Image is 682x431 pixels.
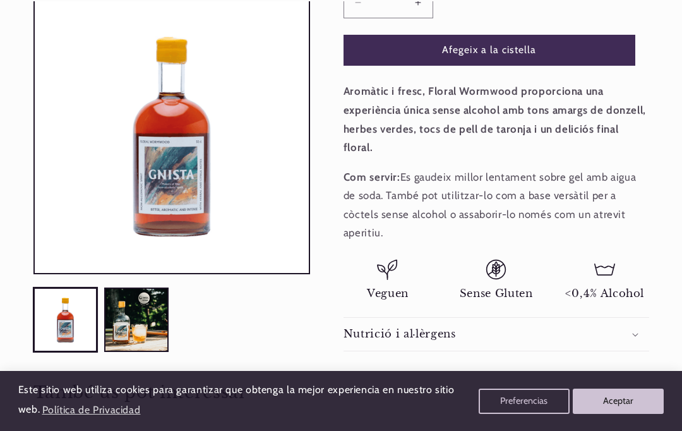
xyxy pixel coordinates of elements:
[104,288,169,352] button: Carregar la imatge 2 a la vista de la galeria
[479,389,570,414] button: Preferencias
[344,35,635,66] button: Afegeix a la cistella
[460,287,533,300] span: Sense Gluten
[344,168,649,243] p: Es gaudeix millor lentament sobre gel amb aigua de soda. També pot utilitzar-lo com a base versàt...
[18,384,454,415] span: Este sitio web utiliza cookies para garantizar que obtenga la mejor experiencia en nuestro sitio ...
[344,327,456,341] h2: Nutrició i al·lèrgens
[367,287,409,300] span: Veguen
[33,288,98,352] button: Carregar la imatge 1 a la vista de la galeria
[40,399,142,421] a: Política de Privacidad (opens in a new tab)
[344,318,649,351] summary: Nutrició i al·lèrgens
[344,171,400,183] strong: Com servir:
[573,389,664,414] button: Aceptar
[565,287,645,300] span: <0,4% Alcohol
[344,85,646,154] strong: Aromàtic i fresc, Floral Wormwood proporciona una experiència única sense alcohol amb tons amargs...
